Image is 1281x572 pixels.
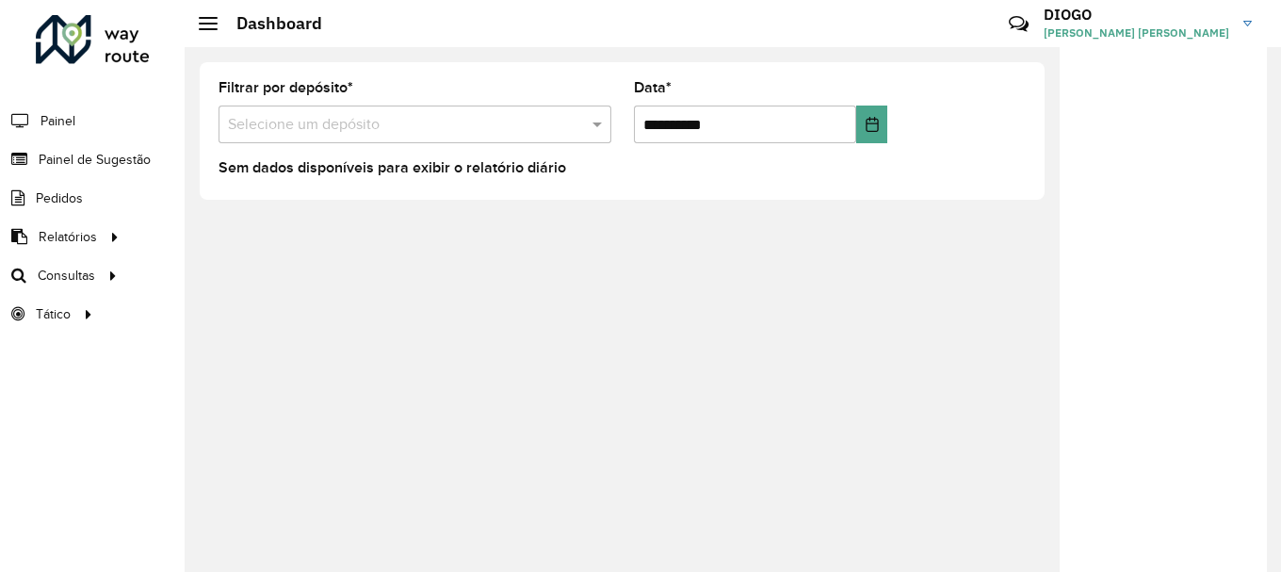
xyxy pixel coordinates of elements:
[998,4,1039,44] a: Contato Rápido
[39,227,97,247] span: Relatórios
[1044,6,1229,24] h3: DIOGO
[36,188,83,208] span: Pedidos
[219,156,566,179] label: Sem dados disponíveis para exibir o relatório diário
[218,13,322,34] h2: Dashboard
[1044,25,1229,41] span: [PERSON_NAME] [PERSON_NAME]
[41,111,75,131] span: Painel
[38,266,95,286] span: Consultas
[39,150,151,170] span: Painel de Sugestão
[219,76,353,99] label: Filtrar por depósito
[856,106,887,143] button: Choose Date
[36,304,71,324] span: Tático
[634,76,672,99] label: Data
